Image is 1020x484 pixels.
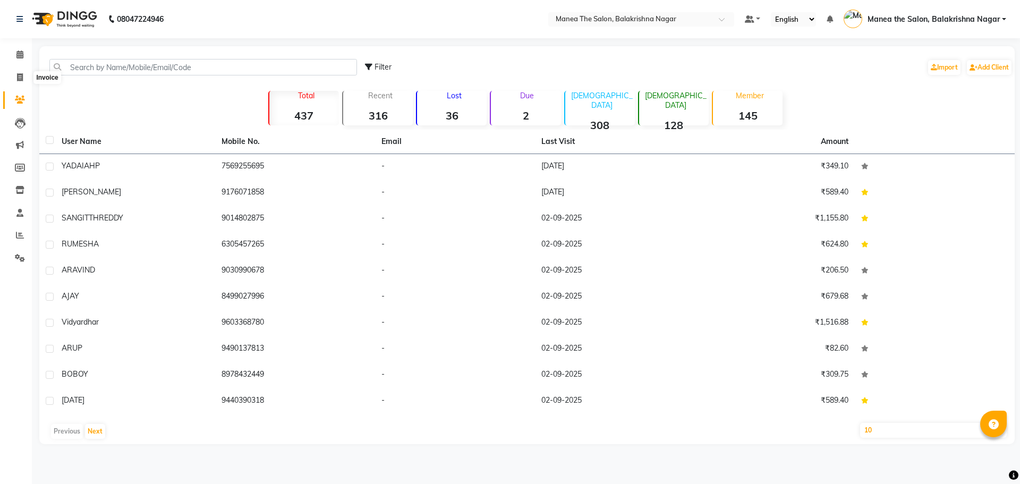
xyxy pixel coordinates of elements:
td: ₹1,155.80 [695,206,855,232]
strong: 128 [639,118,709,132]
strong: 308 [565,118,635,132]
p: [DEMOGRAPHIC_DATA] [643,91,709,110]
td: - [375,180,535,206]
th: User Name [55,130,215,154]
p: Lost [421,91,487,100]
td: - [375,258,535,284]
td: 02-09-2025 [535,388,695,414]
a: Add Client [967,60,1011,75]
td: - [375,284,535,310]
td: ₹679.68 [695,284,855,310]
td: - [375,310,535,336]
strong: 36 [417,109,487,122]
td: 02-09-2025 [535,362,695,388]
span: [DATE] [62,395,84,405]
span: SANGITTH [62,213,99,223]
p: [DEMOGRAPHIC_DATA] [569,91,635,110]
td: 9014802875 [215,206,375,232]
td: 9176071858 [215,180,375,206]
b: 08047224946 [117,4,164,34]
td: - [375,388,535,414]
img: logo [27,4,100,34]
td: 02-09-2025 [535,284,695,310]
p: Due [493,91,560,100]
span: ARUP [62,343,82,353]
th: Amount [814,130,855,154]
p: Recent [347,91,413,100]
td: 9030990678 [215,258,375,284]
td: - [375,154,535,180]
p: Total [274,91,339,100]
span: RUMESHA [62,239,99,249]
strong: 2 [491,109,560,122]
strong: 437 [269,109,339,122]
td: 8978432449 [215,362,375,388]
strong: 145 [713,109,783,122]
td: ₹1,516.88 [695,310,855,336]
div: Invoice [33,71,61,84]
th: Mobile No. [215,130,375,154]
strong: 316 [343,109,413,122]
td: 9603368780 [215,310,375,336]
span: YADAIAHP [62,161,100,171]
span: [PERSON_NAME] [62,187,121,197]
td: 02-09-2025 [535,310,695,336]
td: 9440390318 [215,388,375,414]
td: 02-09-2025 [535,336,695,362]
input: Search by Name/Mobile/Email/Code [49,59,357,75]
iframe: chat widget [975,441,1009,473]
span: AJAY [62,291,79,301]
td: 02-09-2025 [535,206,695,232]
td: ₹589.40 [695,388,855,414]
td: ₹589.40 [695,180,855,206]
span: Vidyardhar [62,317,99,327]
span: Manea the Salon, Balakrishna Nagar [868,14,1000,25]
td: ₹206.50 [695,258,855,284]
a: Import [928,60,960,75]
span: ARAVIND [62,265,95,275]
td: - [375,362,535,388]
th: Last Visit [535,130,695,154]
span: Filter [375,62,392,72]
td: 02-09-2025 [535,258,695,284]
th: Email [375,130,535,154]
td: ₹624.80 [695,232,855,258]
td: - [375,336,535,362]
td: [DATE] [535,180,695,206]
button: Next [85,424,105,439]
td: 7569255695 [215,154,375,180]
td: ₹309.75 [695,362,855,388]
td: - [375,206,535,232]
td: [DATE] [535,154,695,180]
td: 6305457265 [215,232,375,258]
span: REDDY [99,213,123,223]
img: Manea the Salon, Balakrishna Nagar [844,10,862,28]
td: ₹349.10 [695,154,855,180]
td: ₹82.60 [695,336,855,362]
p: Member [717,91,783,100]
td: 8499027996 [215,284,375,310]
td: 02-09-2025 [535,232,695,258]
span: BOBOY [62,369,88,379]
td: 9490137813 [215,336,375,362]
td: - [375,232,535,258]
